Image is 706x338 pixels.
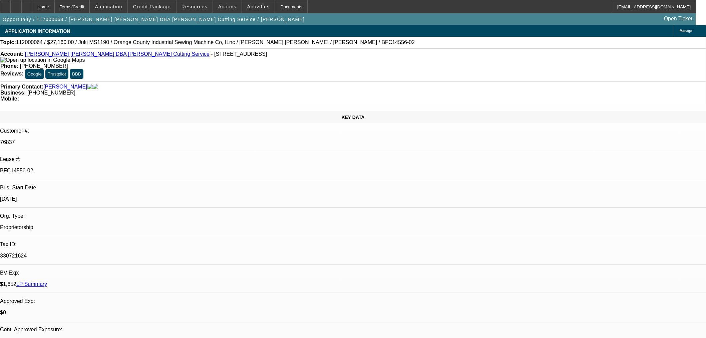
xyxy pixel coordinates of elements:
a: View Google Maps [0,57,85,63]
button: Resources [176,0,213,13]
span: Manage [680,29,692,33]
button: Activities [242,0,275,13]
button: Actions [213,0,242,13]
img: linkedin-icon.png [93,84,98,90]
span: - [STREET_ADDRESS] [211,51,267,57]
span: Actions [218,4,237,9]
a: [PERSON_NAME] [PERSON_NAME] DBA [PERSON_NAME] Cutting Service [25,51,210,57]
strong: Business: [0,90,26,96]
span: Credit Package [133,4,171,9]
span: [PHONE_NUMBER] [27,90,75,96]
strong: Account: [0,51,23,57]
strong: Topic: [0,39,16,45]
button: BBB [70,69,83,79]
a: Open Ticket [661,13,695,24]
strong: Phone: [0,63,18,69]
span: APPLICATION INFORMATION [5,28,70,34]
span: Application [95,4,122,9]
strong: Reviews: [0,71,23,76]
img: facebook-icon.png [87,84,93,90]
span: [PHONE_NUMBER] [20,63,68,69]
a: LP Summary [16,281,47,287]
button: Credit Package [128,0,176,13]
span: Resources [182,4,208,9]
span: Opportunity / 112000064 / [PERSON_NAME] [PERSON_NAME] DBA [PERSON_NAME] Cutting Service / [PERSON... [3,17,305,22]
button: Application [90,0,127,13]
strong: Primary Contact: [0,84,43,90]
span: KEY DATA [341,115,364,120]
strong: Mobile: [0,96,19,102]
button: Google [25,69,44,79]
img: Open up location in Google Maps [0,57,85,63]
button: Trustpilot [45,69,68,79]
a: [PERSON_NAME] [43,84,87,90]
span: 112000064 / $27,160.00 / Juki MS1190 / Orange County Industrial Sewing Machine Co, ILnc / [PERSON... [16,39,415,45]
span: Activities [247,4,270,9]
